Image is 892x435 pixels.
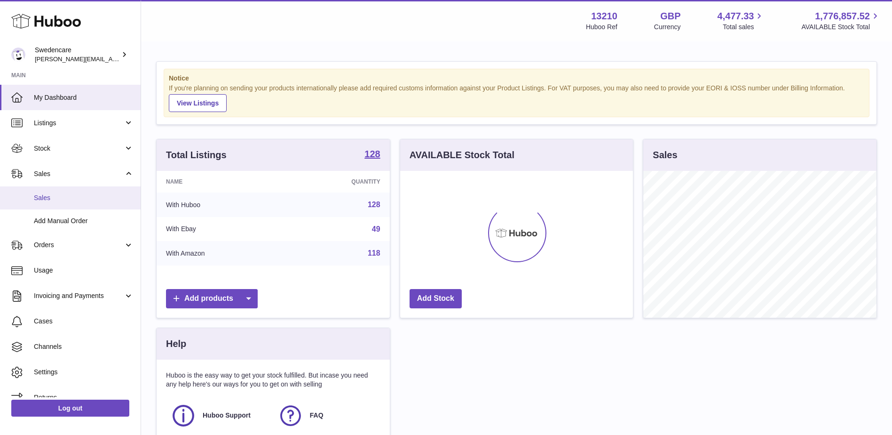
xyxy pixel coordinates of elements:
a: 1,776,857.52 AVAILABLE Stock Total [801,10,881,32]
strong: 128 [364,149,380,159]
span: Returns [34,393,134,402]
h3: Total Listings [166,149,227,161]
a: Huboo Support [171,403,268,428]
strong: Notice [169,74,864,83]
a: 49 [372,225,380,233]
a: 128 [364,149,380,161]
span: Cases [34,317,134,326]
a: 118 [368,249,380,257]
span: Stock [34,144,124,153]
strong: 13210 [591,10,617,23]
th: Name [157,171,284,193]
span: Channels [34,342,134,351]
span: Settings [34,368,134,377]
span: Orders [34,241,124,250]
strong: GBP [660,10,680,23]
a: 128 [368,201,380,209]
span: 4,477.33 [718,10,754,23]
span: FAQ [310,411,324,420]
a: 4,477.33 Total sales [718,10,765,32]
span: Add Manual Order [34,217,134,226]
a: View Listings [169,94,227,112]
p: Huboo is the easy way to get your stock fulfilled. But incase you need any help here's our ways f... [166,371,380,389]
div: Currency [654,23,681,32]
a: Add Stock [410,289,462,308]
div: Huboo Ref [586,23,617,32]
span: Huboo Support [203,411,251,420]
a: Log out [11,400,129,417]
img: simon.shaw@swedencare.co.uk [11,48,25,62]
span: Listings [34,119,124,128]
span: Invoicing and Payments [34,291,124,300]
div: Swedencare [35,46,119,64]
span: My Dashboard [34,93,134,102]
span: 1,776,857.52 [815,10,870,23]
h3: Sales [653,149,677,161]
td: With Huboo [157,193,284,217]
span: [PERSON_NAME][EMAIL_ADDRESS][PERSON_NAME][DOMAIN_NAME] [35,55,239,63]
td: With Ebay [157,217,284,242]
span: Usage [34,266,134,275]
span: Total sales [723,23,765,32]
td: With Amazon [157,241,284,266]
div: If you're planning on sending your products internationally please add required customs informati... [169,84,864,112]
span: AVAILABLE Stock Total [801,23,881,32]
th: Quantity [284,171,389,193]
span: Sales [34,169,124,178]
a: Add products [166,289,258,308]
span: Sales [34,193,134,202]
h3: Help [166,338,186,350]
a: FAQ [278,403,376,428]
h3: AVAILABLE Stock Total [410,149,514,161]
